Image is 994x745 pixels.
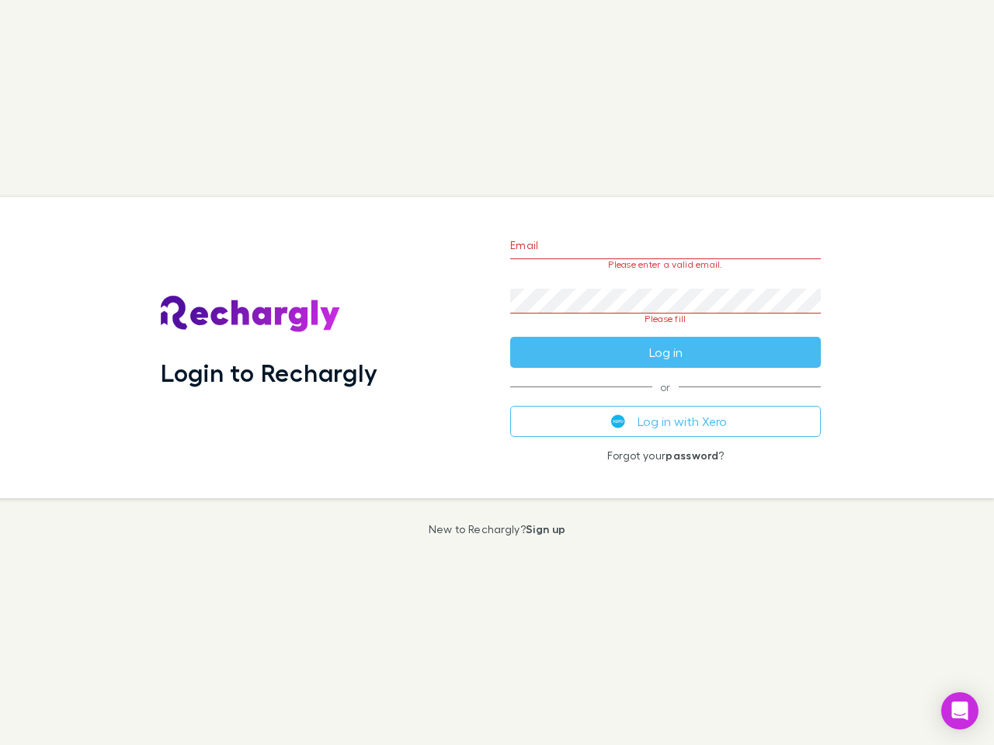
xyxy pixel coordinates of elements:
button: Log in with Xero [510,406,821,437]
p: New to Rechargly? [429,523,566,535]
div: Open Intercom Messenger [941,692,978,729]
p: Please enter a valid email. [510,259,821,270]
button: Log in [510,337,821,368]
p: Forgot your ? [510,449,821,462]
a: password [666,449,718,462]
a: Sign up [526,522,565,535]
img: Rechargly's Logo [161,296,341,333]
p: Please fill [510,314,821,324]
h1: Login to Rechargly [161,358,377,387]
img: Xero's logo [611,414,625,428]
